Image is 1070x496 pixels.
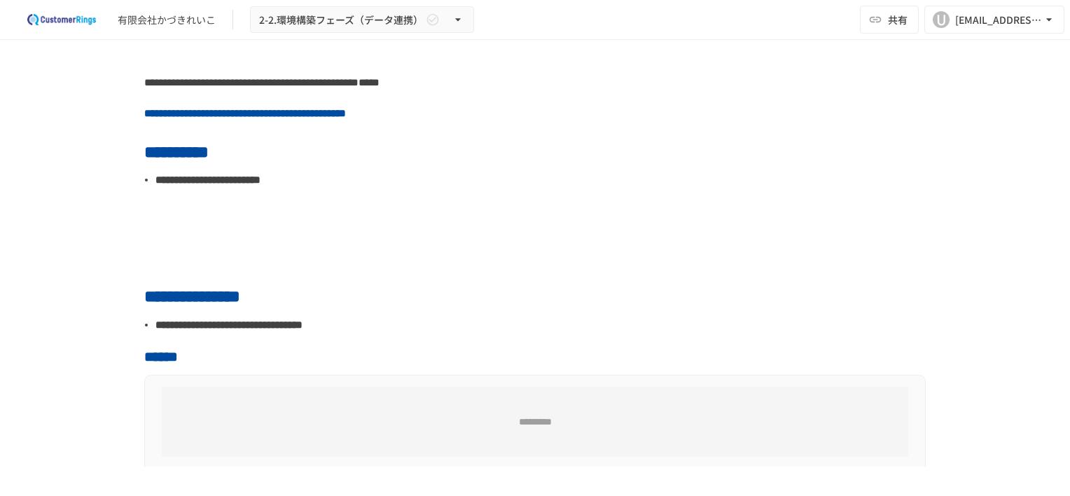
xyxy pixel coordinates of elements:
button: 共有 [860,6,919,34]
button: 2-2.環境構築フェーズ（データ連携） [250,6,474,34]
div: [EMAIL_ADDRESS][DOMAIN_NAME] [955,11,1042,29]
button: U[EMAIL_ADDRESS][DOMAIN_NAME] [924,6,1064,34]
span: 共有 [888,12,908,27]
div: U [933,11,950,28]
img: 2eEvPB0nRDFhy0583kMjGN2Zv6C2P7ZKCFl8C3CzR0M [17,8,106,31]
div: 有限会社かづきれいこ [118,13,216,27]
span: 2-2.環境構築フェーズ（データ連携） [259,11,423,29]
